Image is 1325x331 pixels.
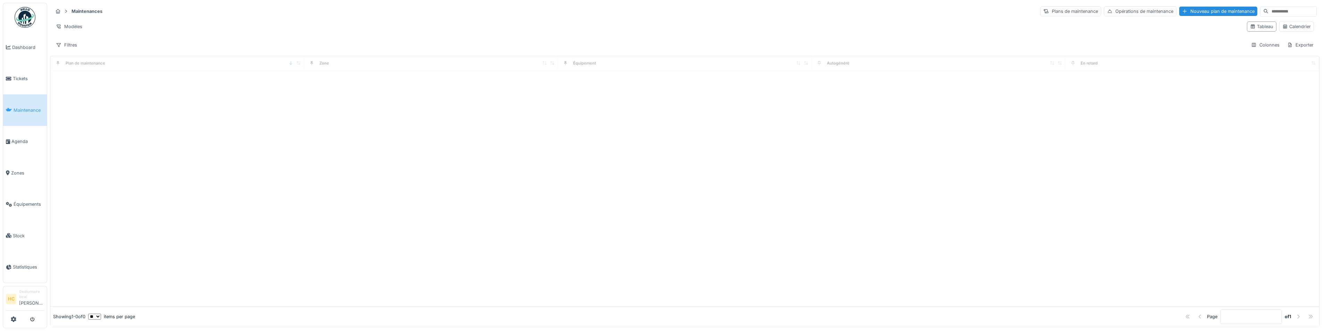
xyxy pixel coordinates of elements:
li: HC [6,294,16,304]
span: Zones [11,170,44,176]
div: En retard [1081,60,1098,66]
div: Gestionnaire local [19,289,44,300]
div: Modèles [53,22,85,32]
div: Équipement [573,60,596,66]
a: Maintenance [3,94,47,126]
span: Dashboard [12,44,44,51]
div: Nouveau plan de maintenance [1179,7,1257,16]
a: HC Gestionnaire local[PERSON_NAME] [6,289,44,311]
div: Calendrier [1282,23,1311,30]
img: Badge_color-CXgf-gQk.svg [15,7,35,28]
span: Stock [13,232,44,239]
div: Page [1207,313,1217,320]
div: Colonnes [1248,40,1283,50]
a: Tickets [3,63,47,95]
span: Statistiques [13,264,44,270]
strong: of 1 [1285,313,1291,320]
span: Maintenance [14,107,44,113]
a: Statistiques [3,252,47,283]
span: Équipements [14,201,44,207]
a: Dashboard [3,32,47,63]
div: Autogénéré [827,60,849,66]
div: Plans de maintenance [1040,6,1101,16]
a: Stock [3,220,47,252]
div: items per page [88,313,135,320]
strong: Maintenances [69,8,105,15]
div: Plan de maintenance [66,60,105,66]
div: Tableau [1250,23,1273,30]
span: Agenda [11,138,44,145]
a: Zones [3,157,47,189]
div: Zone [319,60,329,66]
a: Agenda [3,126,47,158]
span: Tickets [13,75,44,82]
a: Équipements [3,189,47,220]
li: [PERSON_NAME] [19,289,44,309]
div: Showing 1 - 0 of 0 [53,313,85,320]
div: Filtres [53,40,80,50]
div: Opérations de maintenance [1104,6,1176,16]
div: Exporter [1284,40,1317,50]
